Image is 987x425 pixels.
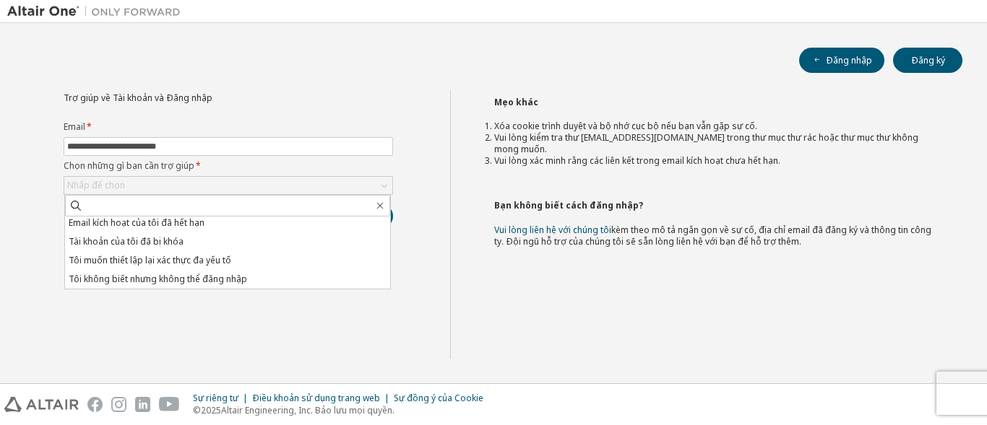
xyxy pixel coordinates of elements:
[893,48,962,73] button: Đăng ký
[7,4,188,19] img: Altair One
[64,159,194,172] font: Chọn những gì bạn cần trợ giúp
[494,120,757,132] font: Xóa cookie trình duyệt và bộ nhớ cục bộ nếu bạn vẫn gặp sự cố.
[69,216,204,229] font: Email kích hoạt của tôi đã hết hạn
[64,177,392,194] div: Nhấp để chọn
[67,179,125,191] font: Nhấp để chọn
[201,404,221,416] font: 2025
[111,397,126,412] img: instagram.svg
[494,199,643,211] font: Bạn không biết cách đăng nhập?
[494,96,538,108] font: Mẹo khác
[494,154,780,167] font: Vui lòng xác minh rằng các liên kết trong email kích hoạt chưa hết hạn.
[394,392,483,404] font: Sự đồng ý của Cookie
[64,121,85,133] font: Email
[494,224,931,247] font: kèm theo mô tả ngắn gọn về sự cố, địa chỉ email đã đăng ký và thông tin công ty. Đội ngũ hỗ trợ c...
[193,392,238,404] font: Sự riêng tư
[252,392,380,404] font: Điều khoản sử dụng trang web
[494,224,611,236] a: Vui lòng liên hệ với chúng tôi
[193,404,201,416] font: ©
[799,48,884,73] button: Đăng nhập
[4,397,79,412] img: altair_logo.svg
[911,54,945,66] font: Đăng ký
[135,397,150,412] img: linkedin.svg
[221,404,395,416] font: Altair Engineering, Inc. Bảo lưu mọi quyền.
[64,92,212,104] font: Trợ giúp về Tài khoản và Đăng nhập
[494,131,918,155] font: Vui lòng kiểm tra thư [EMAIL_ADDRESS][DOMAIN_NAME] trong thư mục thư rác hoặc thư mục thư không m...
[87,397,103,412] img: facebook.svg
[826,54,872,66] font: Đăng nhập
[159,397,180,412] img: youtube.svg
